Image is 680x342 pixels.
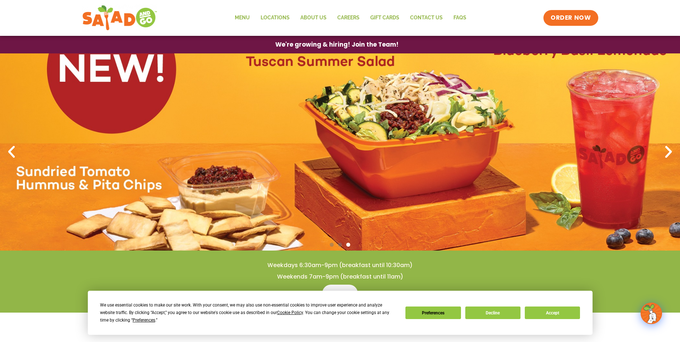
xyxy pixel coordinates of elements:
a: Contact Us [405,10,448,26]
span: Cookie Policy [277,310,303,315]
div: Next slide [661,144,676,160]
a: ORDER NOW [543,10,598,26]
span: Go to slide 2 [338,243,342,247]
a: About Us [295,10,332,26]
button: Decline [465,307,520,319]
div: Previous slide [4,144,19,160]
span: Go to slide 1 [330,243,334,247]
div: We use essential cookies to make our site work. With your consent, we may also use non-essential ... [100,301,397,324]
span: Preferences [133,318,155,323]
a: Careers [332,10,365,26]
img: wpChatIcon [641,303,661,323]
nav: Menu [229,10,472,26]
span: Go to slide 3 [346,243,350,247]
a: We're growing & hiring! Join the Team! [265,36,409,53]
h4: Weekends 7am-9pm (breakfast until 11am) [14,273,666,281]
a: GIFT CARDS [365,10,405,26]
div: Cookie Consent Prompt [88,291,593,335]
span: We're growing & hiring! Join the Team! [275,42,399,48]
a: Menu [229,10,255,26]
button: Accept [525,307,580,319]
a: Locations [255,10,295,26]
a: FAQs [448,10,472,26]
img: new-SAG-logo-768×292 [82,4,158,32]
a: Menu [322,285,358,302]
button: Preferences [405,307,461,319]
span: Menu [331,289,349,298]
span: ORDER NOW [551,14,591,22]
h4: Weekdays 6:30am-9pm (breakfast until 10:30am) [14,261,666,269]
